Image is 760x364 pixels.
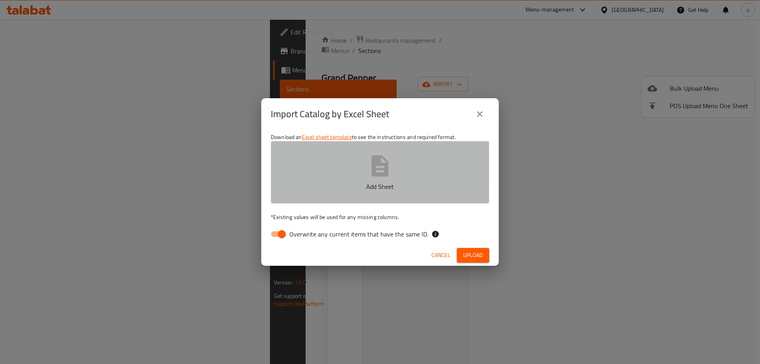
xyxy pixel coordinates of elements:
span: Cancel [431,250,450,260]
button: Add Sheet [271,141,489,204]
button: Cancel [428,248,454,263]
svg: If the overwrite option isn't selected, then the items that match an existing ID will be ignored ... [431,230,439,238]
span: Overwrite any current items that have the same ID. [289,229,428,239]
button: Upload [457,248,489,263]
button: close [470,105,489,124]
span: Upload [463,250,483,260]
p: Add Sheet [283,182,477,191]
div: Download an to see the instructions and required format. [261,130,499,245]
p: Existing values will be used for any missing columns. [271,213,489,221]
a: Excel sheet template [302,132,352,142]
h2: Import Catalog by Excel Sheet [271,108,389,120]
